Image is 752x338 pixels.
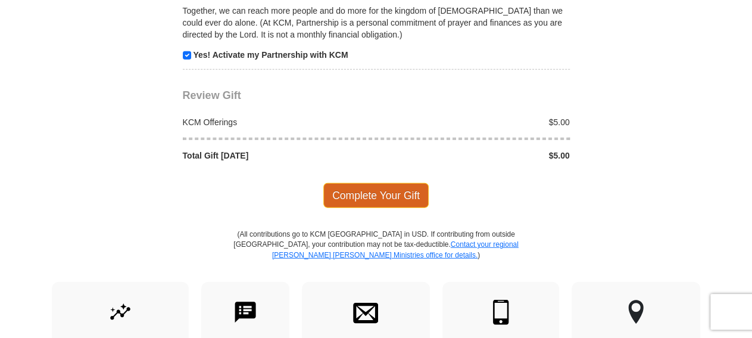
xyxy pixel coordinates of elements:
img: text-to-give.svg [233,300,258,325]
p: (All contributions go to KCM [GEOGRAPHIC_DATA] in USD. If contributing from outside [GEOGRAPHIC_D... [233,230,519,281]
img: give-by-stock.svg [108,300,133,325]
div: Total Gift [DATE] [176,150,376,162]
a: Contact your regional [PERSON_NAME] [PERSON_NAME] Ministries office for details. [272,240,519,259]
span: Review Gift [183,89,241,101]
strong: Yes! Activate my Partnership with KCM [193,50,348,60]
div: $5.00 [376,116,576,128]
p: Together, we can reach more people and do more for the kingdom of [DEMOGRAPHIC_DATA] than we coul... [183,5,570,41]
span: Complete Your Gift [323,183,429,208]
img: envelope.svg [353,300,378,325]
img: mobile.svg [488,300,513,325]
div: KCM Offerings [176,116,376,128]
img: other-region [628,300,644,325]
div: $5.00 [376,150,576,162]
